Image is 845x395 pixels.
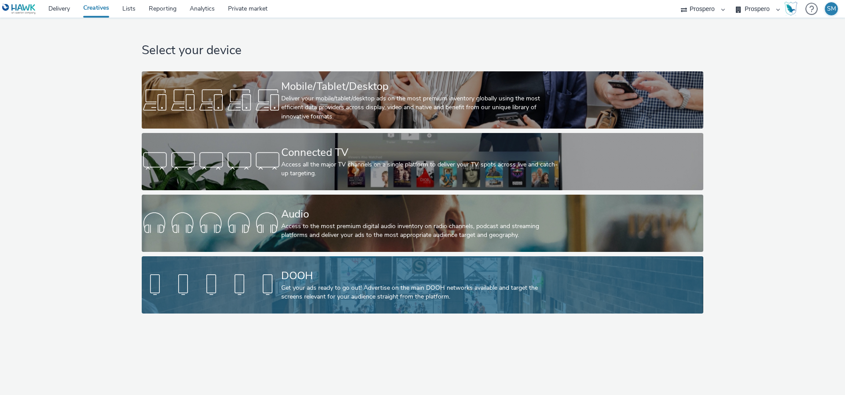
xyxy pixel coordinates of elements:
[281,79,560,94] div: Mobile/Tablet/Desktop
[142,133,703,190] a: Connected TVAccess all the major TV channels on a single platform to deliver your TV spots across...
[281,145,560,160] div: Connected TV
[142,256,703,314] a: DOOHGet your ads ready to go out! Advertise on the main DOOH networks available and target the sc...
[281,94,560,121] div: Deliver your mobile/tablet/desktop ads on the most premium inventory globally using the most effi...
[281,268,560,284] div: DOOH
[142,71,703,129] a: Mobile/Tablet/DesktopDeliver your mobile/tablet/desktop ads on the most premium inventory globall...
[281,284,560,302] div: Get your ads ready to go out! Advertise on the main DOOH networks available and target the screen...
[142,195,703,252] a: AudioAccess to the most premium digital audio inventory on radio channels, podcast and streaming ...
[281,207,560,222] div: Audio
[784,2,801,16] a: Hawk Academy
[281,160,560,178] div: Access all the major TV channels on a single platform to deliver your TV spots across live and ca...
[281,222,560,240] div: Access to the most premium digital audio inventory on radio channels, podcast and streaming platf...
[142,42,703,59] h1: Select your device
[784,2,797,16] img: Hawk Academy
[2,4,36,15] img: undefined Logo
[827,2,836,15] div: SM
